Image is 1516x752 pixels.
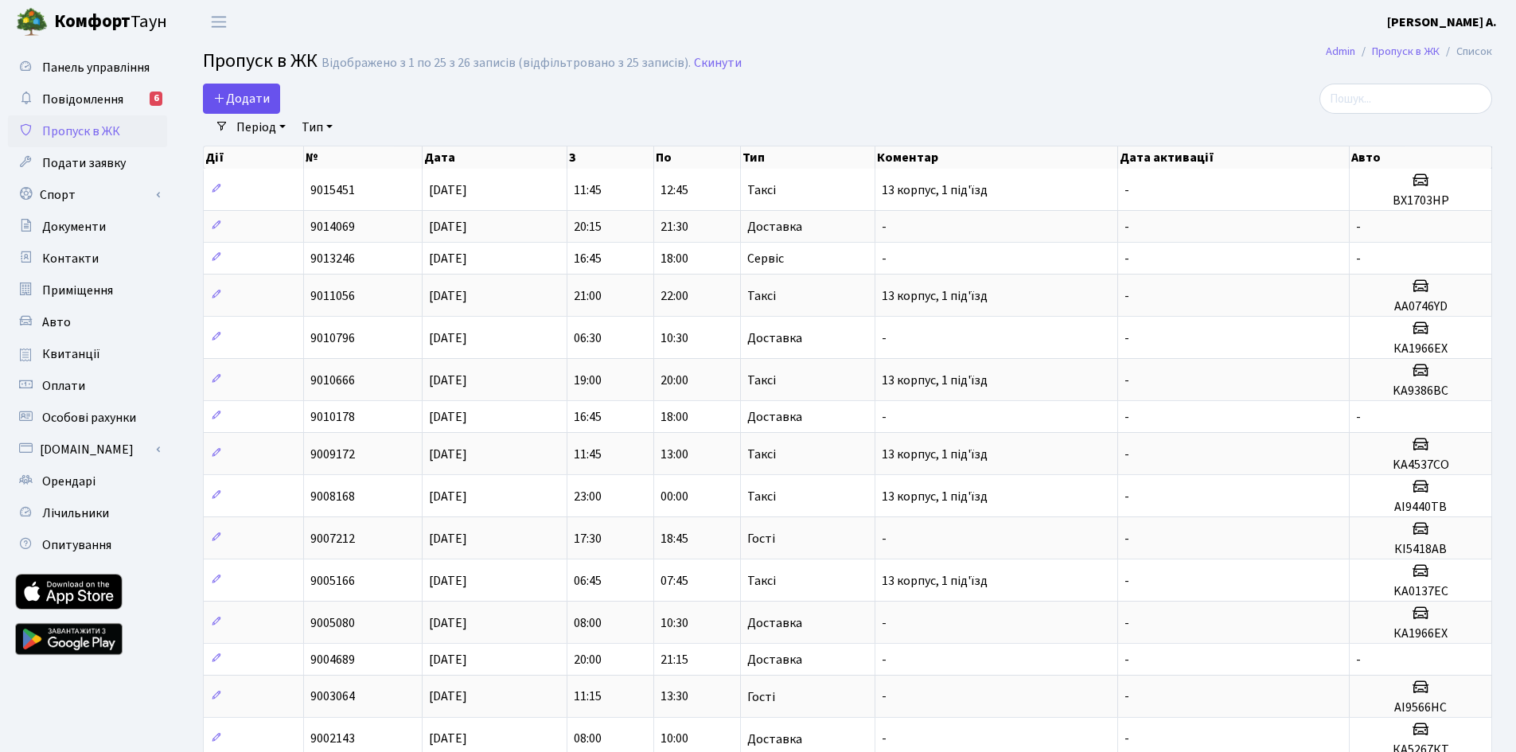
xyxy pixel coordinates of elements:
span: 9003064 [310,688,355,706]
h5: KA9386BC [1356,384,1485,399]
span: 07:45 [661,572,688,590]
span: 9014069 [310,218,355,236]
th: Тип [741,146,875,169]
th: Дата активації [1118,146,1350,169]
span: 11:45 [574,446,602,463]
span: [DATE] [429,488,467,505]
span: - [882,688,887,706]
span: [DATE] [429,731,467,748]
a: Тип [295,114,339,141]
span: 08:00 [574,731,602,748]
span: Таксі [747,184,776,197]
a: Admin [1326,43,1355,60]
span: [DATE] [429,614,467,632]
span: - [882,651,887,668]
a: Контакти [8,243,167,275]
span: [DATE] [429,287,467,305]
span: Таксі [747,290,776,302]
span: 16:45 [574,250,602,267]
span: - [1124,287,1129,305]
h5: КІ5418АВ [1356,542,1485,557]
span: Особові рахунки [42,409,136,427]
span: Пропуск в ЖК [203,47,318,75]
span: Додати [213,90,270,107]
span: - [1124,329,1129,347]
h5: KA4537CO [1356,458,1485,473]
span: - [882,329,887,347]
span: Повідомлення [42,91,123,108]
span: - [882,408,887,426]
span: 10:30 [661,329,688,347]
span: Таксі [747,374,776,387]
span: - [1356,651,1361,668]
span: Опитування [42,536,111,554]
span: Подати заявку [42,154,126,172]
span: Гості [747,532,775,545]
li: Список [1440,43,1492,60]
span: - [882,218,887,236]
a: Додати [203,84,280,114]
span: 13 корпус, 1 під'їзд [882,372,988,389]
span: Пропуск в ЖК [42,123,120,140]
input: Пошук... [1319,84,1492,114]
span: 9010666 [310,372,355,389]
span: Таксі [747,575,776,587]
span: Орендарі [42,473,95,490]
span: Авто [42,314,71,331]
a: [PERSON_NAME] А. [1387,13,1497,32]
span: - [1124,372,1129,389]
span: 9009172 [310,446,355,463]
span: 21:00 [574,287,602,305]
span: Доставка [747,220,802,233]
span: - [1124,731,1129,748]
span: 21:15 [661,651,688,668]
span: 20:00 [661,372,688,389]
span: [DATE] [429,218,467,236]
a: Подати заявку [8,147,167,179]
span: 9010178 [310,408,355,426]
a: Особові рахунки [8,402,167,434]
span: 00:00 [661,488,688,505]
span: 13:00 [661,446,688,463]
span: Приміщення [42,282,113,299]
span: 17:30 [574,530,602,547]
span: 9005080 [310,614,355,632]
th: Дата [423,146,567,169]
span: - [1356,408,1361,426]
span: 11:45 [574,181,602,199]
span: 06:30 [574,329,602,347]
span: 13 корпус, 1 під'їзд [882,446,988,463]
span: Доставка [747,617,802,629]
a: Повідомлення6 [8,84,167,115]
span: - [1124,614,1129,632]
span: [DATE] [429,181,467,199]
span: [DATE] [429,408,467,426]
span: 9004689 [310,651,355,668]
span: Контакти [42,250,99,267]
span: 9005166 [310,572,355,590]
span: - [882,731,887,748]
span: 13 корпус, 1 під'їзд [882,572,988,590]
a: Орендарі [8,466,167,497]
span: Доставка [747,733,802,746]
a: Спорт [8,179,167,211]
span: - [1124,572,1129,590]
h5: АІ9566НС [1356,700,1485,715]
span: 18:00 [661,408,688,426]
a: Період [230,114,292,141]
a: Панель управління [8,52,167,84]
span: [DATE] [429,250,467,267]
span: 13 корпус, 1 під'їзд [882,181,988,199]
span: 11:15 [574,688,602,706]
span: 9002143 [310,731,355,748]
span: - [1124,218,1129,236]
b: [PERSON_NAME] А. [1387,14,1497,31]
span: 21:30 [661,218,688,236]
h5: AA0746YD [1356,299,1485,314]
span: - [1124,408,1129,426]
span: 9013246 [310,250,355,267]
th: № [304,146,423,169]
span: - [1124,181,1129,199]
div: Відображено з 1 по 25 з 26 записів (відфільтровано з 25 записів). [322,56,691,71]
a: Оплати [8,370,167,402]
